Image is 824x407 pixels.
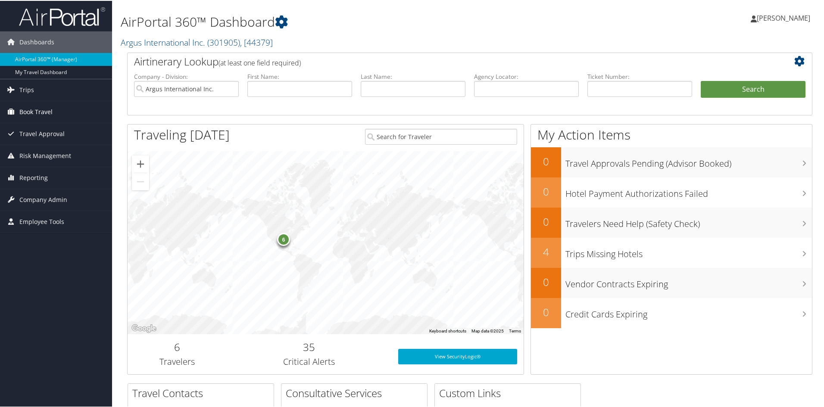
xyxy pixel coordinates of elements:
span: Map data ©2025 [471,328,504,332]
button: Keyboard shortcuts [429,327,466,333]
h1: AirPortal 360™ Dashboard [121,12,586,30]
h3: Travelers Need Help (Safety Check) [565,213,812,229]
h3: Trips Missing Hotels [565,243,812,259]
h2: 6 [134,339,220,354]
h3: Travel Approvals Pending (Advisor Booked) [565,152,812,169]
button: Zoom out [132,172,149,190]
span: Dashboards [19,31,54,52]
label: Agency Locator: [474,71,579,80]
label: First Name: [247,71,352,80]
input: Search for Traveler [365,128,517,144]
label: Last Name: [361,71,465,80]
span: Travel Approval [19,122,65,144]
h3: Travelers [134,355,220,367]
h3: Critical Alerts [233,355,385,367]
a: View SecurityLogic® [398,348,517,364]
h2: Consultative Services [286,385,427,400]
h1: Traveling [DATE] [134,125,230,143]
span: [PERSON_NAME] [757,12,810,22]
span: , [ 44379 ] [240,36,273,47]
img: Google [130,322,158,333]
a: Terms (opens in new tab) [509,328,521,332]
a: [PERSON_NAME] [751,4,819,30]
button: Zoom in [132,155,149,172]
span: Risk Management [19,144,71,166]
img: airportal-logo.png [19,6,105,26]
h3: Vendor Contracts Expiring [565,273,812,289]
h1: My Action Items [531,125,812,143]
a: 0Travelers Need Help (Safety Check) [531,207,812,237]
h2: Travel Contacts [132,385,274,400]
h3: Hotel Payment Authorizations Failed [565,183,812,199]
h3: Credit Cards Expiring [565,303,812,320]
h2: 0 [531,274,561,289]
h2: Airtinerary Lookup [134,53,749,68]
a: 0Vendor Contracts Expiring [531,267,812,297]
h2: 0 [531,153,561,168]
h2: Custom Links [439,385,581,400]
span: (at least one field required) [218,57,301,67]
span: Trips [19,78,34,100]
div: 6 [277,232,290,245]
h2: 0 [531,183,561,198]
span: Company Admin [19,188,67,210]
h2: 4 [531,244,561,258]
h2: 35 [233,339,385,354]
button: Search [701,80,805,97]
label: Company - Division: [134,71,239,80]
a: 0Credit Cards Expiring [531,297,812,327]
span: Reporting [19,166,48,188]
a: 0Travel Approvals Pending (Advisor Booked) [531,146,812,177]
a: Argus International Inc. [121,36,273,47]
span: ( 301905 ) [207,36,240,47]
h2: 0 [531,304,561,319]
a: 0Hotel Payment Authorizations Failed [531,177,812,207]
a: Open this area in Google Maps (opens a new window) [130,322,158,333]
h2: 0 [531,214,561,228]
span: Book Travel [19,100,53,122]
span: Employee Tools [19,210,64,232]
label: Ticket Number: [587,71,692,80]
a: 4Trips Missing Hotels [531,237,812,267]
